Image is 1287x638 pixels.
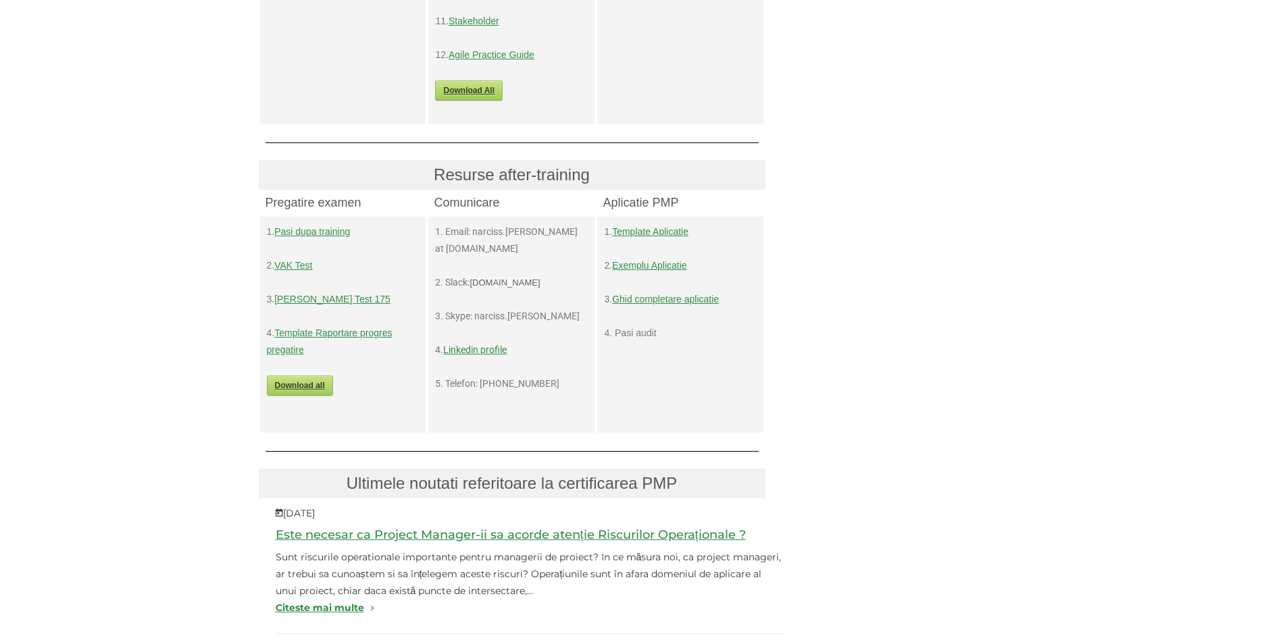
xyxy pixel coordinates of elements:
[266,196,421,209] h4: Pregatire examen
[612,226,688,237] a: Template Aplicatie
[276,527,746,542] a: Este necesar ca Project Manager-ii sa acorde atenție Riscurilor Operaționale ?
[435,223,588,257] p: 1. Email: narciss.[PERSON_NAME] at [DOMAIN_NAME]
[435,80,503,101] a: Download All
[435,274,588,291] p: 2. Slack:
[266,167,759,183] h3: Resurse after-training
[276,507,315,519] span: [DATE]
[604,325,757,342] p: 4. Pasi audit
[435,308,588,325] p: 3. Skype: narciss.[PERSON_NAME]
[435,47,588,63] p: 12.
[267,375,333,396] a: Download all
[267,291,420,308] p: 3.
[612,294,719,304] a: Ghid completare aplicatie
[266,475,759,491] h3: Ultimele noutati referitoare la certificarea PMP
[604,257,757,274] p: 2.
[276,549,782,600] section: Sunt riscurile operationale importante pentru managerii de proiect? In ce măsura noi, ca project ...
[267,257,420,274] p: 2.
[274,294,390,304] a: [PERSON_NAME] Test 175
[435,13,588,30] p: 11.
[449,16,499,26] a: Stakeholder
[267,325,420,358] p: 4.
[274,260,312,271] a: VAK Test
[612,260,687,271] a: Exemplu Aplicatie
[603,196,758,209] h4: Aplicatie PMP
[267,327,393,355] a: Template Raportare progres pregatire
[276,600,782,616] a: Citeste mai multe
[434,196,589,209] h4: Comunicare
[470,277,540,288] span: [DOMAIN_NAME]
[435,342,588,358] p: 4.
[604,291,757,308] p: 3.
[443,344,507,355] a: Linkedin profile
[435,375,588,392] p: 5. Telefon: [PHONE_NUMBER]
[604,223,757,240] p: 1.
[449,49,534,60] a: Agile Practice Guide
[274,226,350,237] a: Pasi dupa training
[267,223,420,240] p: 1.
